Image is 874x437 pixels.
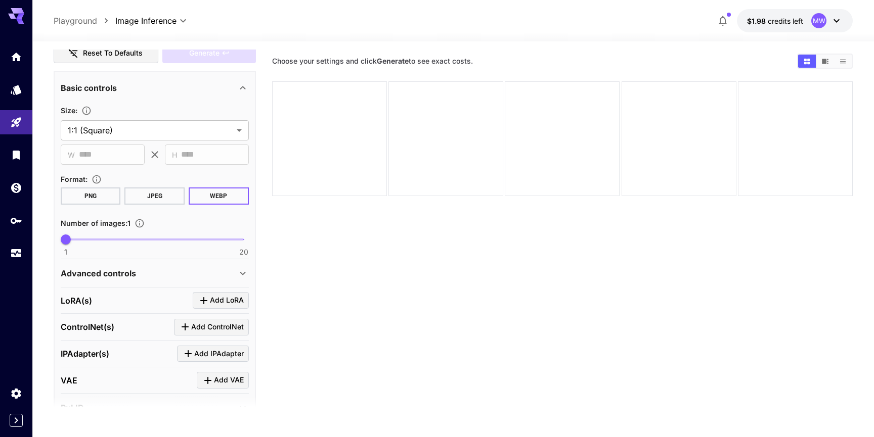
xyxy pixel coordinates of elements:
span: 20 [239,247,248,257]
button: Show media in grid view [798,55,816,68]
button: Show media in video view [816,55,834,68]
div: Home [10,51,22,63]
span: Add VAE [214,374,244,386]
p: Advanced controls [61,267,136,279]
button: Specify how many images to generate in a single request. Each image generation will be charged se... [130,218,149,228]
button: Click to add IPAdapter [177,346,249,362]
p: IPAdapter(s) [61,348,109,360]
button: Reset to defaults [54,43,159,64]
button: JPEG [124,187,185,205]
div: API Keys [10,214,22,227]
span: Format : [61,175,88,183]
button: Click to add ControlNet [174,319,249,335]
span: Add LoRA [210,294,244,307]
div: Wallet [10,181,22,194]
span: Size : [61,106,77,115]
div: Basic controls [61,76,249,100]
span: Number of images : 1 [61,219,130,227]
p: ControlNet(s) [61,321,114,333]
span: H [172,149,177,161]
span: Choose your settings and click to see exact costs. [272,57,473,65]
div: Show media in grid viewShow media in video viewShow media in list view [797,54,853,69]
span: W [68,149,75,161]
button: PNG [61,187,121,205]
div: Playground [10,116,22,129]
div: Library [10,149,22,161]
span: $1.98 [747,17,768,25]
div: Advanced controls [61,261,249,285]
button: Show media in list view [834,55,852,68]
span: Image Inference [115,15,177,27]
button: WEBP [189,187,249,205]
div: Models [10,83,22,96]
a: Playground [54,15,97,27]
button: Adjust the dimensions of the generated image by specifying its width and height in pixels, or sel... [77,106,96,116]
p: Basic controls [61,82,117,94]
span: Add ControlNet [191,321,244,333]
button: Choose the file format for the output image. [88,174,106,184]
button: Click to add LoRA [193,292,249,309]
span: Add IPAdapter [194,348,244,360]
p: VAE [61,374,77,386]
button: $1.9819MW [737,9,853,32]
div: MW [811,13,826,28]
p: LoRA(s) [61,295,92,307]
div: Usage [10,247,22,260]
button: Expand sidebar [10,414,23,427]
span: 1:1 (Square) [68,124,233,136]
span: credits left [768,17,803,25]
div: $1.9819 [747,16,803,26]
nav: breadcrumb [54,15,115,27]
span: 1 [64,247,67,257]
button: Click to add VAE [197,372,249,389]
div: Settings [10,387,22,400]
b: Generate [377,57,409,65]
